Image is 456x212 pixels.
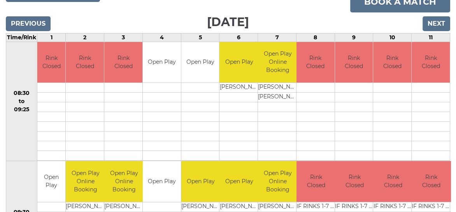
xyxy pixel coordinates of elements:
td: Open Play [143,161,181,202]
td: 4 [142,33,181,42]
td: Rink Closed [37,42,65,83]
td: Rink Closed [104,42,142,83]
td: Open Play Online Booking [66,161,105,202]
td: [PERSON_NAME] [258,83,297,93]
td: [PERSON_NAME] [104,202,144,212]
td: 10 [373,33,412,42]
td: 1 [37,33,66,42]
input: Next [423,16,450,31]
td: [PERSON_NAME] [219,83,259,93]
td: Rink Closed [296,42,335,83]
td: 6 [219,33,258,42]
td: [PERSON_NAME] [258,93,297,102]
td: 08:30 to 09:25 [6,42,37,161]
td: Open Play Online Booking [258,161,297,202]
td: 7 [258,33,296,42]
td: Open Play Online Booking [258,42,297,83]
td: Open Play [37,161,65,202]
td: Open Play [219,42,259,83]
td: Open Play [219,161,259,202]
td: Rink Closed [412,42,450,83]
td: Open Play Online Booking [104,161,144,202]
td: Rink Closed [296,161,336,202]
td: Open Play [143,42,181,83]
td: 8 [296,33,335,42]
td: [PERSON_NAME] [181,202,221,212]
td: [PERSON_NAME] [66,202,105,212]
td: 2 [66,33,104,42]
td: Rink Closed [66,42,104,83]
td: 11 [412,33,450,42]
td: IF RINKS 1-7 ARE [335,202,374,212]
td: 9 [335,33,373,42]
td: Rink Closed [335,42,373,83]
td: [PERSON_NAME] [219,202,259,212]
td: 3 [104,33,143,42]
td: IF RINKS 1-7 ARE [412,202,451,212]
td: Open Play [181,42,219,83]
td: Rink Closed [373,42,411,83]
td: [PERSON_NAME] [258,202,297,212]
td: Rink Closed [412,161,451,202]
input: Previous [6,16,51,31]
td: 5 [181,33,219,42]
td: Rink Closed [335,161,374,202]
td: Open Play [181,161,221,202]
td: IF RINKS 1-7 ARE [373,202,412,212]
td: Rink Closed [373,161,412,202]
td: IF RINKS 1-7 ARE [296,202,336,212]
td: Time/Rink [6,33,37,42]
